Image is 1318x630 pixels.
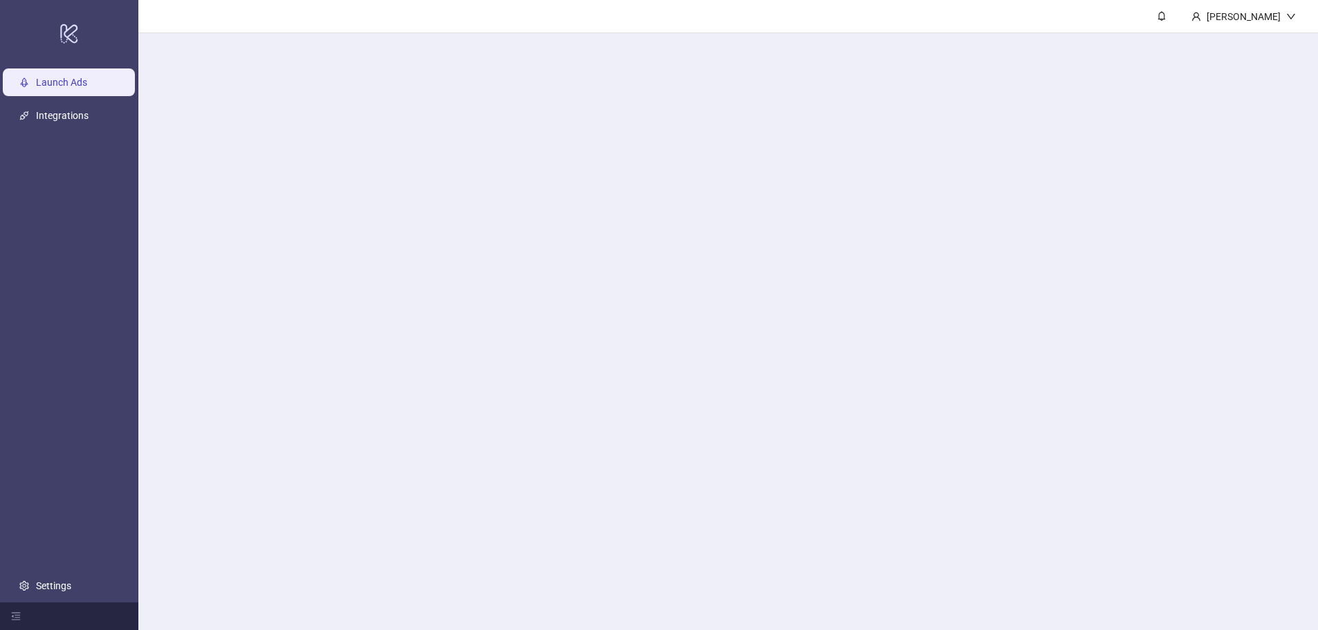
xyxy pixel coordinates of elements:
[36,580,71,591] a: Settings
[1191,12,1201,21] span: user
[1201,9,1286,24] div: [PERSON_NAME]
[36,110,89,121] a: Integrations
[36,77,87,88] a: Launch Ads
[1157,11,1166,21] span: bell
[11,611,21,621] span: menu-fold
[1286,12,1296,21] span: down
